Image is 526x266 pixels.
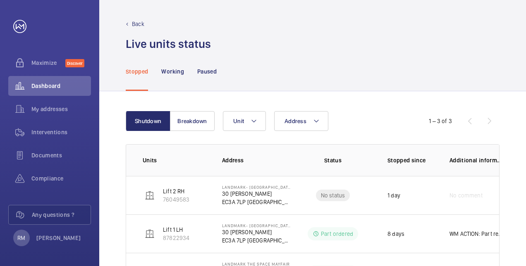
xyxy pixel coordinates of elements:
[17,234,25,242] p: RM
[145,190,155,200] img: elevator.svg
[297,156,368,164] p: Status
[387,230,404,238] p: 8 days
[222,228,292,236] p: 30 [PERSON_NAME]
[321,230,353,238] p: Part ordered
[126,36,211,52] h1: Live units status
[274,111,328,131] button: Address
[223,111,266,131] button: Unit
[163,187,189,195] p: Lift 2 RH
[163,226,189,234] p: Lift 1 LH
[449,230,502,238] p: WM ACTION: Part received Engineer to site [DATE]. WM ACTION: Part on order, ETA W/C 25th. 22/08
[163,195,189,204] p: 76049583
[31,82,91,90] span: Dashboard
[222,190,292,198] p: 30 [PERSON_NAME]
[387,191,400,199] p: 1 day
[321,191,345,199] p: No status
[222,156,292,164] p: Address
[170,111,215,131] button: Breakdown
[31,59,65,67] span: Maximize
[32,211,91,219] span: Any questions ?
[387,156,436,164] p: Stopped since
[222,236,292,245] p: EC3A 7LP [GEOGRAPHIC_DATA]
[126,111,170,131] button: Shutdown
[161,67,184,76] p: Working
[163,234,189,242] p: 87822934
[449,156,502,164] p: Additional information
[429,117,452,125] div: 1 – 3 of 3
[31,174,91,183] span: Compliance
[36,234,81,242] p: [PERSON_NAME]
[126,67,148,76] p: Stopped
[222,223,292,228] p: Landmark- [GEOGRAPHIC_DATA]
[65,59,84,67] span: Discover
[31,151,91,159] span: Documents
[145,229,155,239] img: elevator.svg
[31,105,91,113] span: My addresses
[233,118,244,124] span: Unit
[132,20,144,28] p: Back
[222,198,292,206] p: EC3A 7LP [GEOGRAPHIC_DATA]
[197,67,217,76] p: Paused
[31,128,91,136] span: Interventions
[222,185,292,190] p: Landmark- [GEOGRAPHIC_DATA]
[449,191,483,199] span: No comment
[143,156,209,164] p: Units
[285,118,306,124] span: Address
